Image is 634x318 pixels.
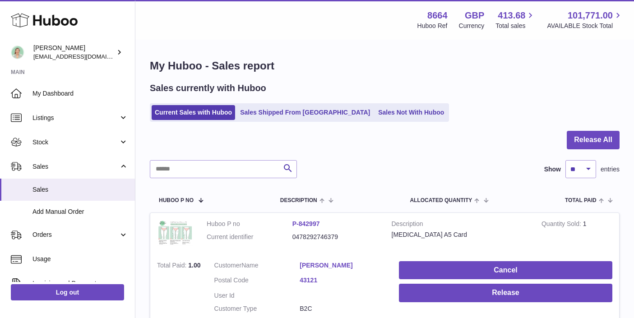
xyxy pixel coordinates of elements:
span: ALLOCATED Quantity [410,198,472,203]
dt: Huboo P no [207,220,292,228]
button: Release [399,284,612,302]
strong: 8664 [427,9,448,22]
div: Huboo Ref [417,22,448,30]
a: 43121 [300,276,385,285]
span: Orders [32,230,119,239]
span: Stock [32,138,119,147]
img: hello@thefacialcuppingexpert.com [11,46,24,59]
strong: Total Paid [157,262,188,271]
label: Show [544,165,561,174]
span: 101,771.00 [568,9,613,22]
span: Huboo P no [159,198,194,203]
span: AVAILABLE Stock Total [547,22,623,30]
span: My Dashboard [32,89,128,98]
span: Listings [32,114,119,122]
span: Sales [32,162,119,171]
span: Total sales [495,22,536,30]
h1: My Huboo - Sales report [150,59,620,73]
a: Current Sales with Huboo [152,105,235,120]
span: Customer [214,262,242,269]
dd: B2C [300,304,385,313]
h2: Sales currently with Huboo [150,82,266,94]
strong: Quantity Sold [541,220,583,230]
span: Usage [32,255,128,263]
span: Sales [32,185,128,194]
span: 413.68 [498,9,525,22]
span: 1.00 [188,262,200,269]
button: Cancel [399,261,612,280]
button: Release All [567,131,620,149]
a: Sales Shipped From [GEOGRAPHIC_DATA] [237,105,373,120]
a: 101,771.00 AVAILABLE Stock Total [547,9,623,30]
td: 1 [535,213,619,254]
img: 1692912647.png [157,220,193,245]
a: P-842997 [292,220,320,227]
span: Invoicing and Payments [32,279,119,288]
dt: Current identifier [207,233,292,241]
a: Log out [11,284,124,300]
span: [EMAIL_ADDRESS][DOMAIN_NAME] [33,53,133,60]
strong: GBP [465,9,484,22]
div: Currency [459,22,485,30]
a: [PERSON_NAME] [300,261,385,270]
dt: Postal Code [214,276,300,287]
div: [PERSON_NAME] [33,44,115,61]
span: Description [280,198,317,203]
dt: Name [214,261,300,272]
div: [MEDICAL_DATA] A5 Card [392,230,528,239]
dt: Customer Type [214,304,300,313]
span: Total paid [565,198,597,203]
strong: Description [392,220,528,230]
dd: 0478292746379 [292,233,378,241]
a: 413.68 Total sales [495,9,536,30]
a: Sales Not With Huboo [375,105,447,120]
span: Add Manual Order [32,207,128,216]
span: entries [601,165,620,174]
dt: User Id [214,291,300,300]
